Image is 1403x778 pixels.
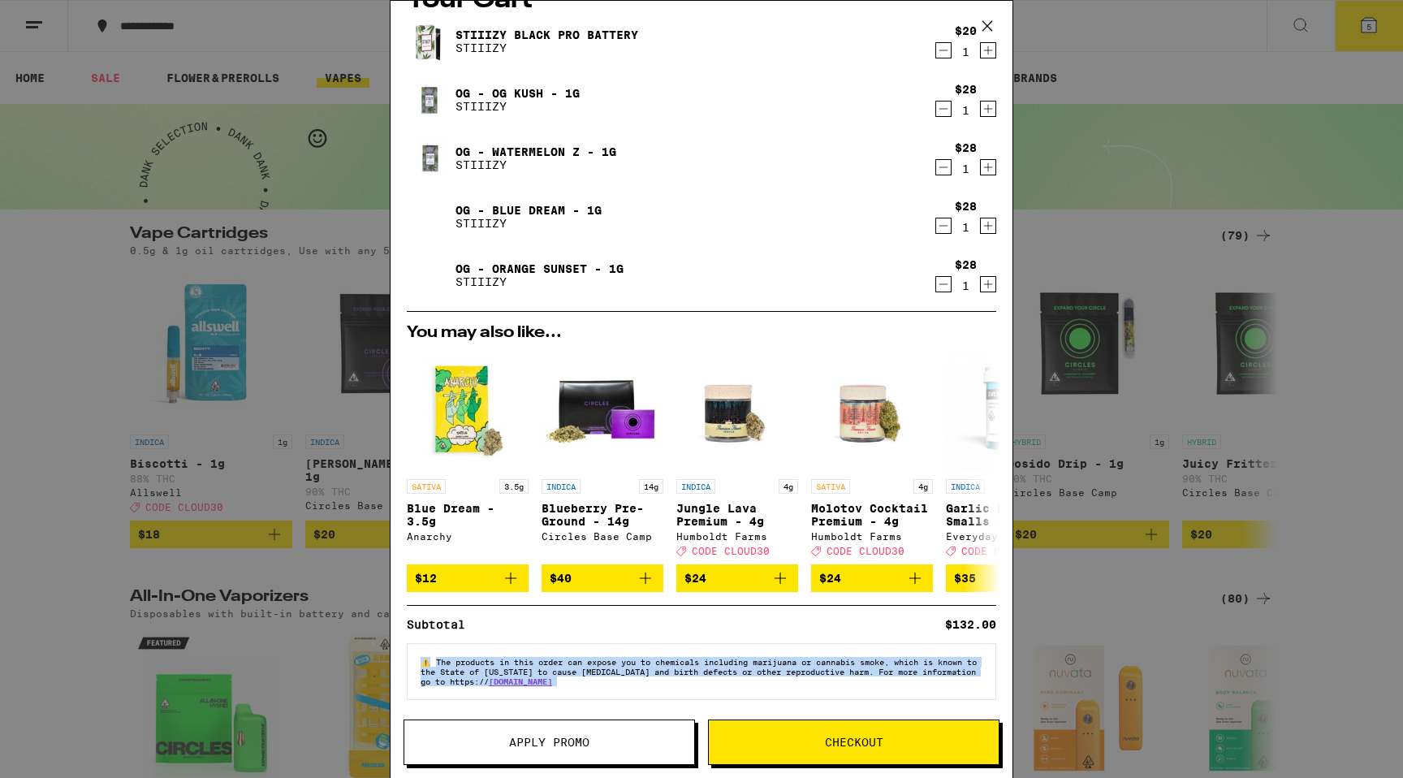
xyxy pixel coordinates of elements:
[779,479,798,494] p: 4g
[980,42,996,58] button: Increment
[955,162,977,175] div: 1
[542,349,663,471] img: Circles Base Camp - Blueberry Pre-Ground - 14g
[955,279,977,292] div: 1
[955,200,977,213] div: $28
[407,77,452,123] img: OG - OG Kush - 1g
[946,564,1068,592] button: Add to bag
[980,218,996,234] button: Increment
[935,42,952,58] button: Decrement
[811,479,850,494] p: SATIVA
[946,502,1068,528] p: Garlic Dreams Smalls - 3.5g
[542,479,581,494] p: INDICA
[955,104,977,117] div: 1
[542,349,663,564] a: Open page for Blueberry Pre-Ground - 14g from Circles Base Camp
[980,101,996,117] button: Increment
[455,28,638,41] a: STIIIZY Black Pro Battery
[407,194,452,240] img: OG - Blue Dream - 1g
[827,546,904,556] span: CODE CLOUD30
[404,720,695,765] button: Apply Promo
[980,159,996,175] button: Increment
[708,720,999,765] button: Checkout
[542,564,663,592] button: Add to bag
[955,221,977,234] div: 1
[455,275,624,288] p: STIIIZY
[407,349,529,564] a: Open page for Blue Dream - 3.5g from Anarchy
[946,479,985,494] p: INDICA
[955,24,977,37] div: $20
[550,572,572,585] span: $40
[935,159,952,175] button: Decrement
[499,479,529,494] p: 3.5g
[676,479,715,494] p: INDICA
[407,19,452,64] img: STIIIZY Black Pro Battery
[811,564,933,592] button: Add to bag
[946,349,1068,471] img: Everyday - Garlic Dreams Smalls - 3.5g
[542,531,663,542] div: Circles Base Camp
[455,100,580,113] p: STIIIZY
[407,564,529,592] button: Add to bag
[421,657,436,667] span: ⚠️
[684,572,706,585] span: $24
[913,479,933,494] p: 4g
[639,479,663,494] p: 14g
[676,502,798,528] p: Jungle Lava Premium - 4g
[407,531,529,542] div: Anarchy
[946,349,1068,564] a: Open page for Garlic Dreams Smalls - 3.5g from Everyday
[980,276,996,292] button: Increment
[407,136,452,181] img: OG - Watermelon Z - 1g
[955,45,977,58] div: 1
[935,218,952,234] button: Decrement
[811,349,933,564] a: Open page for Molotov Cocktail Premium - 4g from Humboldt Farms
[415,572,437,585] span: $12
[955,258,977,271] div: $28
[509,737,589,748] span: Apply Promo
[407,325,996,341] h2: You may also like...
[946,531,1068,542] div: Everyday
[825,737,883,748] span: Checkout
[455,262,624,275] a: OG - Orange Sunset - 1g
[407,349,529,471] img: Anarchy - Blue Dream - 3.5g
[455,158,616,171] p: STIIIZY
[961,546,1039,556] span: CODE CLOUD30
[455,145,616,158] a: OG - Watermelon Z - 1g
[676,349,798,564] a: Open page for Jungle Lava Premium - 4g from Humboldt Farms
[811,349,933,471] img: Humboldt Farms - Molotov Cocktail Premium - 4g
[489,676,552,686] a: [DOMAIN_NAME]
[954,572,976,585] span: $35
[455,87,580,100] a: OG - OG Kush - 1g
[935,276,952,292] button: Decrement
[407,619,477,630] div: Subtotal
[811,531,933,542] div: Humboldt Farms
[811,502,933,528] p: Molotov Cocktail Premium - 4g
[455,41,638,54] p: STIIIZY
[676,564,798,592] button: Add to bag
[407,502,529,528] p: Blue Dream - 3.5g
[955,83,977,96] div: $28
[819,572,841,585] span: $24
[955,141,977,154] div: $28
[692,546,770,556] span: CODE CLOUD30
[935,101,952,117] button: Decrement
[676,349,798,471] img: Humboldt Farms - Jungle Lava Premium - 4g
[407,253,452,298] img: OG - Orange Sunset - 1g
[10,11,117,24] span: Hi. Need any help?
[421,657,977,686] span: The products in this order can expose you to chemicals including marijuana or cannabis smoke, whi...
[945,619,996,630] div: $132.00
[455,204,602,217] a: OG - Blue Dream - 1g
[455,217,602,230] p: STIIIZY
[676,531,798,542] div: Humboldt Farms
[542,502,663,528] p: Blueberry Pre-Ground - 14g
